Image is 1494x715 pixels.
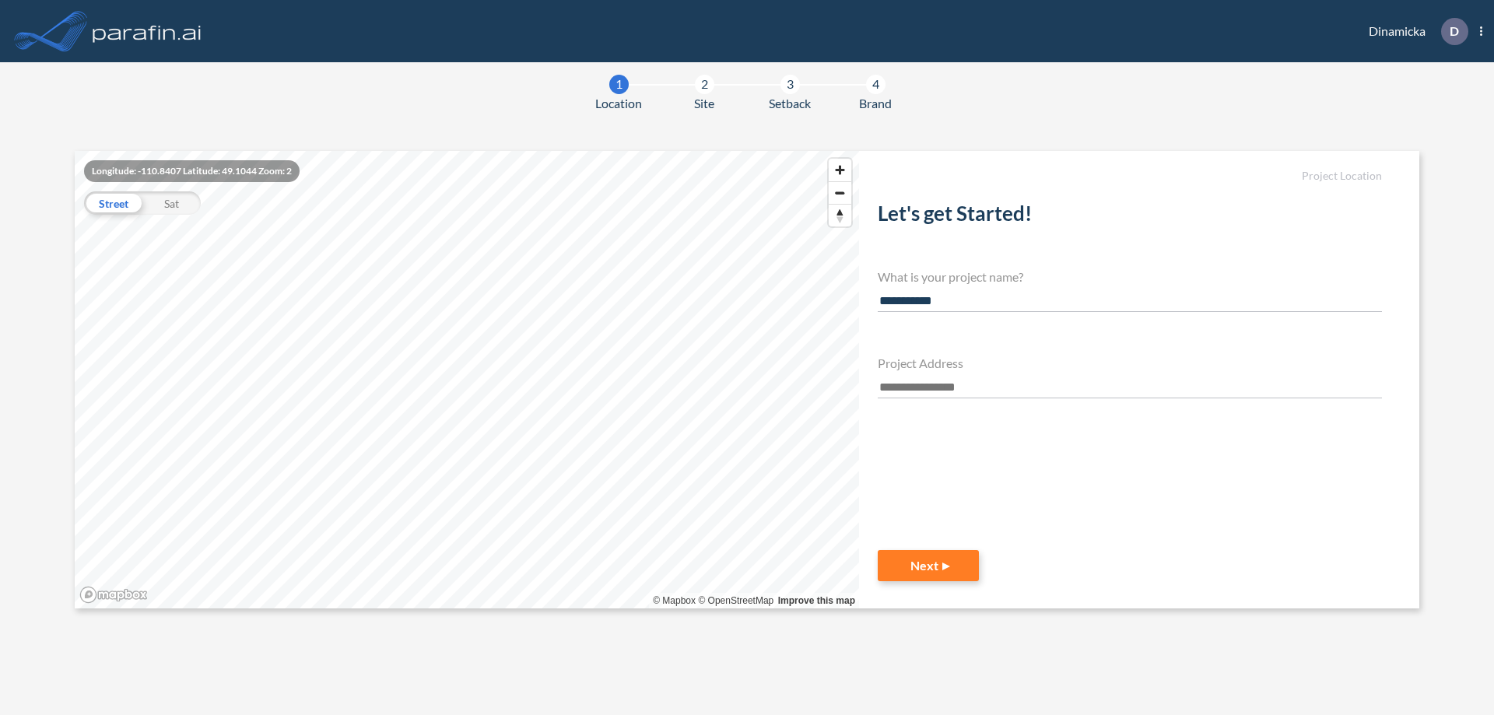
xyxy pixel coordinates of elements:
div: 1 [609,75,629,94]
div: Sat [142,191,201,215]
div: 4 [866,75,886,94]
h2: Let's get Started! [878,202,1382,232]
div: Dinamicka [1345,18,1482,45]
span: Zoom out [829,182,851,204]
img: logo [89,16,205,47]
canvas: Map [75,151,859,608]
div: 3 [780,75,800,94]
h5: Project Location [878,170,1382,183]
a: Improve this map [778,595,855,606]
a: Mapbox [653,595,696,606]
span: Location [595,94,642,113]
h4: Project Address [878,356,1382,370]
div: 2 [695,75,714,94]
button: Reset bearing to north [829,204,851,226]
p: D [1450,24,1459,38]
button: Zoom in [829,159,851,181]
span: Site [694,94,714,113]
h4: What is your project name? [878,269,1382,284]
button: Zoom out [829,181,851,204]
span: Brand [859,94,892,113]
div: Longitude: -110.8407 Latitude: 49.1044 Zoom: 2 [84,160,300,182]
a: Mapbox homepage [79,586,148,604]
div: Street [84,191,142,215]
button: Next [878,550,979,581]
a: OpenStreetMap [698,595,773,606]
span: Reset bearing to north [829,205,851,226]
span: Setback [769,94,811,113]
